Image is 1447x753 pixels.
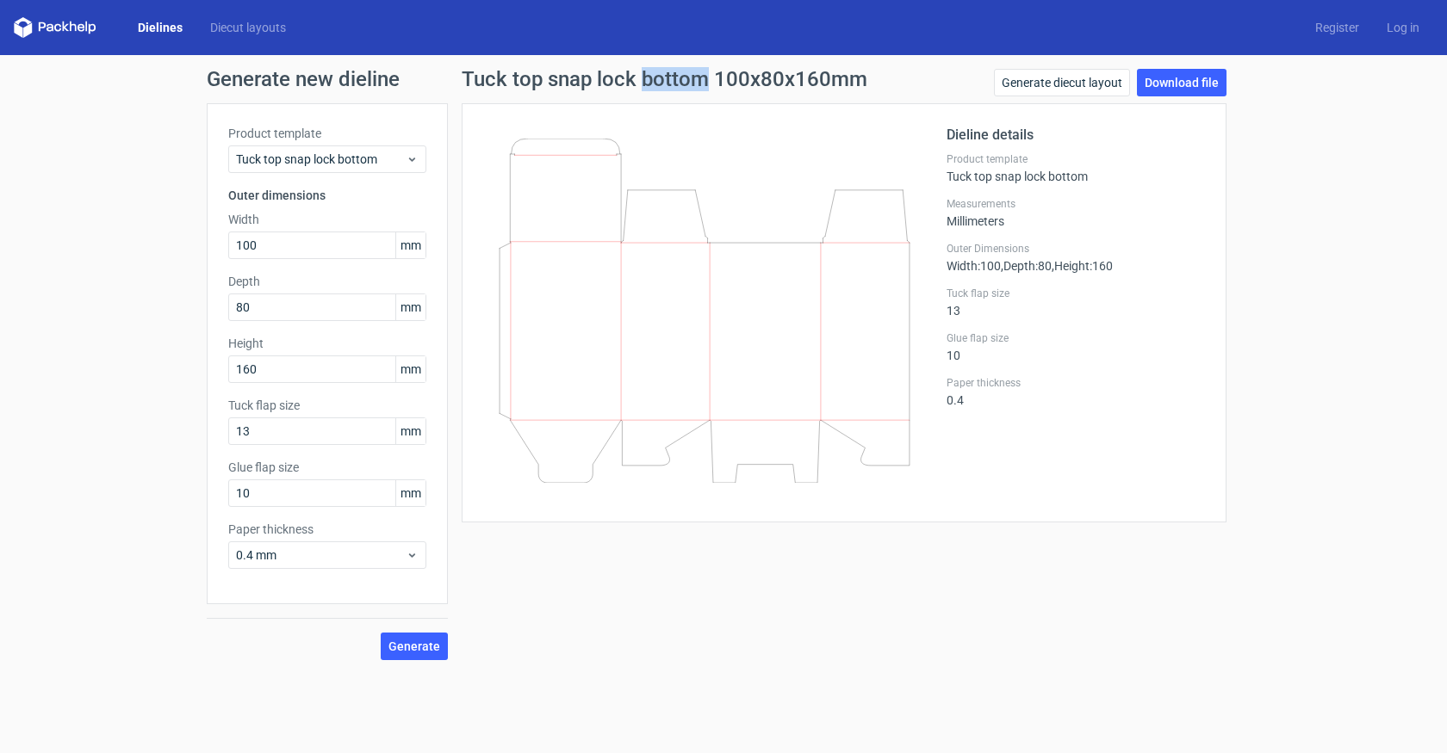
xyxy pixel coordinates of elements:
label: Glue flap size [228,459,426,476]
div: 0.4 [947,376,1205,407]
span: , Depth : 80 [1001,259,1052,273]
span: Width : 100 [947,259,1001,273]
label: Width [228,211,426,228]
label: Measurements [947,197,1205,211]
span: Generate [388,640,440,652]
span: mm [395,480,425,506]
label: Paper thickness [228,521,426,538]
span: 0.4 mm [236,546,406,564]
a: Log in [1373,19,1433,36]
h1: Generate new dieline [207,69,1240,89]
label: Tuck flap size [228,397,426,414]
span: mm [395,356,425,382]
a: Generate diecut layout [994,69,1130,96]
h1: Tuck top snap lock bottom 100x80x160mm [462,69,867,89]
span: mm [395,232,425,258]
a: Diecut layouts [196,19,300,36]
label: Product template [947,152,1205,166]
h3: Outer dimensions [228,187,426,204]
span: Tuck top snap lock bottom [236,151,406,168]
div: 10 [947,331,1205,362]
a: Download file [1137,69,1227,96]
span: mm [395,294,425,320]
a: Register [1301,19,1373,36]
h2: Dieline details [947,125,1205,145]
label: Outer Dimensions [947,242,1205,256]
label: Tuck flap size [947,287,1205,300]
div: Tuck top snap lock bottom [947,152,1205,183]
button: Generate [381,633,448,660]
span: mm [395,418,425,444]
span: , Height : 160 [1052,259,1113,273]
label: Paper thickness [947,376,1205,390]
label: Height [228,335,426,352]
div: Millimeters [947,197,1205,228]
label: Glue flap size [947,331,1205,345]
label: Product template [228,125,426,142]
div: 13 [947,287,1205,318]
a: Dielines [124,19,196,36]
label: Depth [228,273,426,290]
